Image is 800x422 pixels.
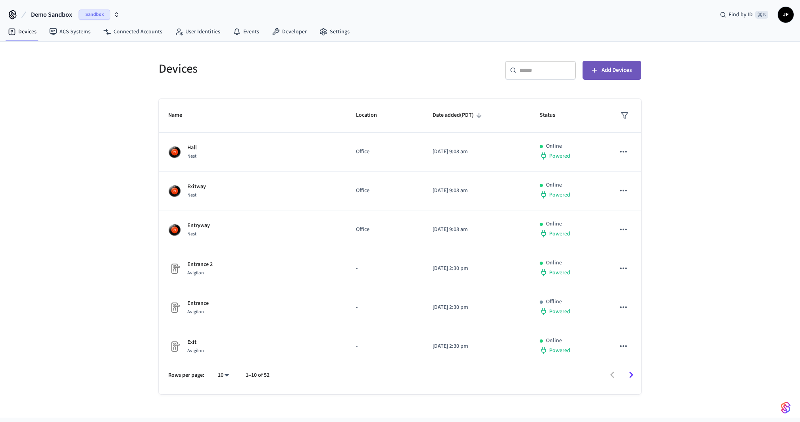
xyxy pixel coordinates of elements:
[187,231,196,237] span: Nest
[356,109,387,121] span: Location
[433,303,521,312] p: [DATE] 2:30 pm
[187,338,204,347] p: Exit
[549,191,570,199] span: Powered
[187,299,209,308] p: Entrance
[546,298,562,306] p: Offline
[729,11,753,19] span: Find by ID
[433,187,521,195] p: [DATE] 9:08 am
[779,8,793,22] span: JF
[356,303,413,312] p: -
[356,225,413,234] p: Office
[43,25,97,39] a: ACS Systems
[168,262,181,275] img: Placeholder Lock Image
[168,109,192,121] span: Name
[313,25,356,39] a: Settings
[31,10,72,19] span: Demo Sandbox
[246,371,269,380] p: 1–10 of 52
[778,7,794,23] button: JF
[549,308,570,316] span: Powered
[187,222,210,230] p: Entryway
[2,25,43,39] a: Devices
[549,230,570,238] span: Powered
[168,224,181,236] img: nest_learning_thermostat
[168,146,181,158] img: nest_learning_thermostat
[549,152,570,160] span: Powered
[546,337,562,345] p: Online
[227,25,265,39] a: Events
[622,366,640,384] button: Go to next page
[433,148,521,156] p: [DATE] 9:08 am
[356,264,413,273] p: -
[433,264,521,273] p: [DATE] 2:30 pm
[546,220,562,228] p: Online
[540,109,565,121] span: Status
[546,259,562,267] p: Online
[169,25,227,39] a: User Identities
[433,109,484,121] span: Date added(PDT)
[187,183,206,191] p: Exitway
[168,301,181,314] img: Placeholder Lock Image
[187,308,204,315] span: Avigilon
[549,347,570,355] span: Powered
[79,10,110,20] span: Sandbox
[159,61,395,77] h5: Devices
[781,401,790,414] img: SeamLogoGradient.69752ec5.svg
[433,342,521,351] p: [DATE] 2:30 pm
[187,153,196,160] span: Nest
[583,61,641,80] button: Add Devices
[168,371,204,380] p: Rows per page:
[356,187,413,195] p: Office
[187,144,197,152] p: Hall
[433,225,521,234] p: [DATE] 9:08 am
[356,148,413,156] p: Office
[713,8,775,22] div: Find by ID⌘ K
[546,142,562,150] p: Online
[214,370,233,381] div: 10
[187,347,204,354] span: Avigilon
[549,269,570,277] span: Powered
[97,25,169,39] a: Connected Accounts
[187,192,196,198] span: Nest
[168,185,181,197] img: nest_learning_thermostat
[187,270,204,276] span: Avigilon
[265,25,313,39] a: Developer
[755,11,768,19] span: ⌘ K
[187,260,213,269] p: Entrance 2
[546,181,562,189] p: Online
[168,340,181,353] img: Placeholder Lock Image
[602,65,632,75] span: Add Devices
[356,342,413,351] p: -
